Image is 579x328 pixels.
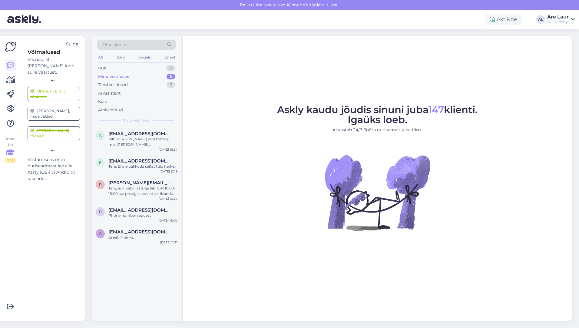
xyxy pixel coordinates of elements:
div: [PERSON_NAME] tööajad. [30,128,77,139]
div: Tere, aga palun,astuge läbi E-R 10:00-18:00 kui postiga soovite siis lisandub postitasu ja km. [108,186,177,196]
span: Minu vestlused [123,118,150,123]
span: r [99,182,102,187]
div: Minu vestlused [98,74,130,80]
img: Askly Logo [5,41,16,52]
span: rene.nikkarev@mail.ee [108,180,171,186]
div: [DATE] 10:27 [159,196,177,201]
div: Oü CarWay [547,19,569,24]
a: [PERSON_NAME] tööajad. [28,126,80,140]
div: Kõik [98,99,107,105]
span: A [99,133,102,138]
span: Askly kaudu jõudis sinuni juba klienti. Igaüks loeb. [277,104,478,126]
span: Otsi kliente [102,42,127,48]
a: Are LaurOü CarWay [547,15,575,24]
div: All [97,53,104,61]
span: e [99,160,101,165]
span: Luba [325,2,339,8]
div: Vastamiseks oma nutiseadmest lae alla Askly iOS-i vi Android’i rakendus. [28,156,80,182]
div: [DATE] 16:24 [159,147,177,152]
div: 5 [167,74,175,80]
div: [DATE] 18:00 [158,218,177,223]
div: Võimalused [28,48,80,56]
span: erikdzigovskyi@gmail.com [108,158,171,164]
div: Sulge [66,41,78,47]
img: No Chat active [323,138,432,247]
div: Arhiveeritud [98,107,123,113]
div: 2 / 3 [5,158,16,163]
a: [PERSON_NAME], mida valdad. [28,107,80,121]
div: Email [164,53,176,61]
div: Tiimi vestlused [98,82,128,88]
div: [DATE] 11:31 [160,240,177,245]
div: 0 [166,65,175,71]
span: garethchickey@gmail.com [108,229,171,235]
div: [DATE] 12:18 [160,169,177,174]
div: Web [115,53,126,61]
a: Ühenda FB ja IG sõnumid [28,87,80,101]
div: Vaata siia [5,136,16,163]
div: Ühenda FB ja IG sõnumid [30,89,77,99]
div: AL [536,15,545,24]
span: priittambur@gmail.com [108,207,171,213]
p: AI vastab 24/7. Tööta nutikamalt juba täna. [277,127,478,133]
div: Tere, Ei ole pakkuda sellist tuld hetkel. [108,164,177,169]
div: Aktiivne [485,14,522,25]
span: g [99,231,102,236]
div: Great. Thanks. [108,235,177,240]
div: AI Assistent [98,90,121,96]
div: Pilt [PERSON_NAME] eriti midagi, mul [PERSON_NAME] [DOMAIN_NAME], siis saaksin kontrollida kas on ? [108,136,177,147]
span: 147 [428,104,444,115]
div: Socials [137,53,152,61]
span: Andu.deemant@gmail.com [108,131,171,136]
div: Phone number request [108,213,177,218]
div: [PERSON_NAME], mida valdad. [30,108,77,119]
div: 3 [167,82,175,88]
span: p [99,209,102,214]
div: Veendu, et [PERSON_NAME] loob sulle väärtust. [28,56,80,75]
div: Uus [98,65,106,71]
div: Are Laur [547,15,569,19]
